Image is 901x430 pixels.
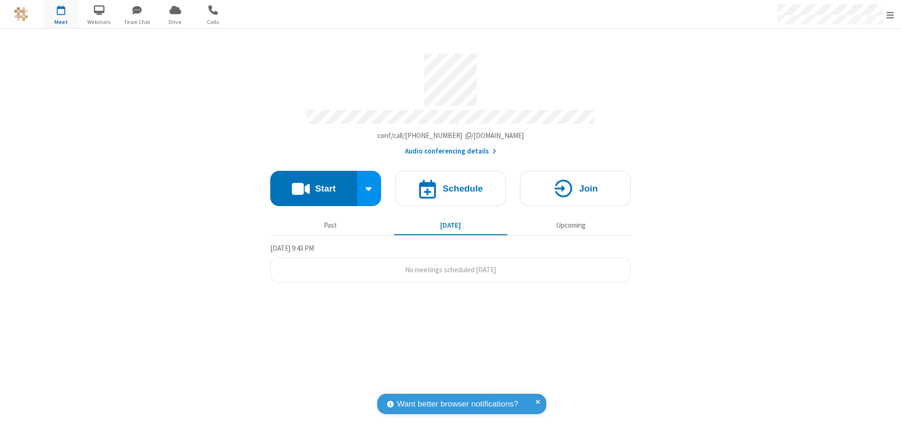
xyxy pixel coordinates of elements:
[120,18,155,26] span: Team Chat
[405,146,496,157] button: Audio conferencing details
[579,184,598,193] h4: Join
[274,216,387,234] button: Past
[82,18,117,26] span: Webinars
[394,216,507,234] button: [DATE]
[405,265,496,274] span: No meetings scheduled [DATE]
[397,398,518,410] span: Want better browser notifications?
[443,184,483,193] h4: Schedule
[14,7,28,21] img: QA Selenium DO NOT DELETE OR CHANGE
[158,18,193,26] span: Drive
[357,171,382,206] div: Start conference options
[196,18,231,26] span: Calls
[315,184,336,193] h4: Start
[395,171,506,206] button: Schedule
[270,243,631,283] section: Today's Meetings
[270,244,314,253] span: [DATE] 9:43 PM
[270,171,357,206] button: Start
[377,131,524,140] span: Copy my meeting room link
[270,46,631,157] section: Account details
[377,131,524,141] button: Copy my meeting room linkCopy my meeting room link
[44,18,79,26] span: Meet
[514,216,627,234] button: Upcoming
[520,171,631,206] button: Join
